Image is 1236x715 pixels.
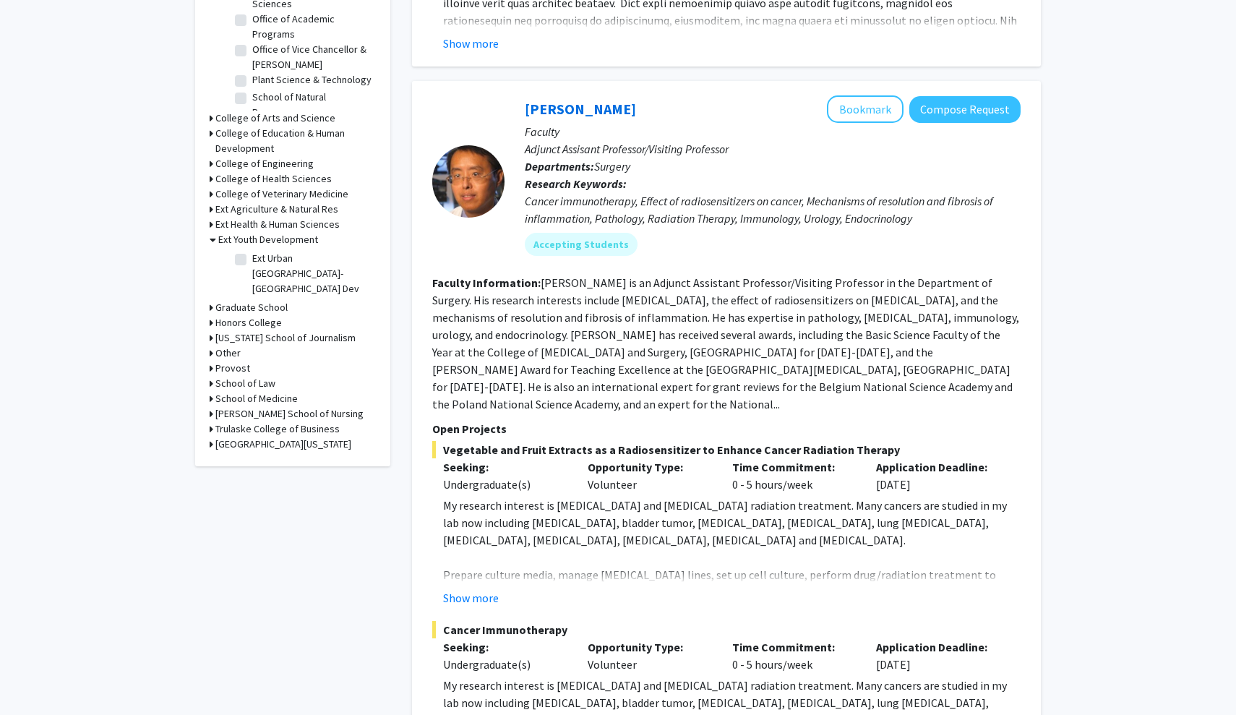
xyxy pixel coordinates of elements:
[215,156,314,171] h3: College of Engineering
[577,638,721,673] div: Volunteer
[215,437,351,452] h3: [GEOGRAPHIC_DATA][US_STATE]
[215,391,298,406] h3: School of Medicine
[432,275,541,290] b: Faculty Information:
[721,638,866,673] div: 0 - 5 hours/week
[876,638,999,656] p: Application Deadline:
[215,187,348,202] h3: College of Veterinary Medicine
[443,656,566,673] div: Undergraduate(s)
[215,217,340,232] h3: Ext Health & Human Sciences
[432,621,1021,638] span: Cancer Immunotherapy
[443,498,1007,547] span: My research interest is [MEDICAL_DATA] and [MEDICAL_DATA] radiation treatment. Many cancers are s...
[432,275,1019,411] fg-read-more: [PERSON_NAME] is an Adjunct Assistant Professor/Visiting Professor in the Department of Surgery. ...
[252,72,372,87] label: Plant Science & Technology
[525,176,627,191] b: Research Keywords:
[732,458,855,476] p: Time Commitment:
[252,42,372,72] label: Office of Vice Chancellor & [PERSON_NAME]
[215,376,275,391] h3: School of Law
[865,638,1010,673] div: [DATE]
[525,192,1021,227] div: Cancer immunotherapy, Effect of radiosensitizers on cancer, Mechanisms of resolution and fibrosis...
[215,126,376,156] h3: College of Education & Human Development
[443,589,499,607] button: Show more
[252,90,372,120] label: School of Natural Resources
[215,202,338,217] h3: Ext Agriculture & Natural Res
[732,638,855,656] p: Time Commitment:
[432,441,1021,458] span: Vegetable and Fruit Extracts as a Radiosensitizer to Enhance Cancer Radiation Therapy
[215,171,332,187] h3: College of Health Sciences
[252,12,372,42] label: Office of Academic Programs
[588,458,711,476] p: Opportunity Type:
[218,232,318,247] h3: Ext Youth Development
[827,95,904,123] button: Add Yujiang Fang to Bookmarks
[215,300,288,315] h3: Graduate School
[525,123,1021,140] p: Faculty
[876,458,999,476] p: Application Deadline:
[443,638,566,656] p: Seeking:
[215,346,241,361] h3: Other
[252,251,372,296] label: Ext Urban [GEOGRAPHIC_DATA]-[GEOGRAPHIC_DATA] Dev
[443,458,566,476] p: Seeking:
[594,159,630,174] span: Surgery
[909,96,1021,123] button: Compose Request to Yujiang Fang
[525,233,638,256] mat-chip: Accepting Students
[525,140,1021,158] p: Adjunct Assisant Professor/Visiting Professor
[525,100,636,118] a: [PERSON_NAME]
[432,420,1021,437] p: Open Projects
[577,458,721,493] div: Volunteer
[215,361,250,376] h3: Provost
[865,458,1010,493] div: [DATE]
[215,330,356,346] h3: [US_STATE] School of Journalism
[588,638,711,656] p: Opportunity Type:
[215,315,282,330] h3: Honors College
[443,568,1004,617] span: Prepare culture media, manage [MEDICAL_DATA] lines, set up cell culture, perform drug/radiation t...
[11,650,61,704] iframe: Chat
[721,458,866,493] div: 0 - 5 hours/week
[443,476,566,493] div: Undergraduate(s)
[215,111,335,126] h3: College of Arts and Science
[525,159,594,174] b: Departments:
[215,421,340,437] h3: Trulaske College of Business
[215,406,364,421] h3: [PERSON_NAME] School of Nursing
[443,35,499,52] button: Show more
